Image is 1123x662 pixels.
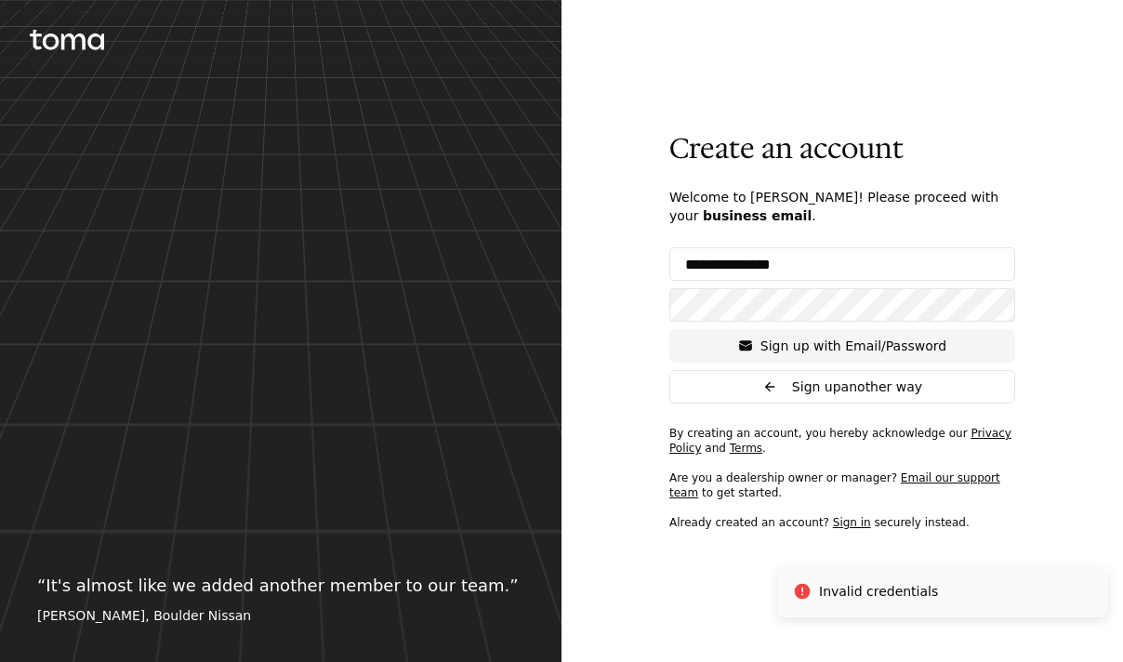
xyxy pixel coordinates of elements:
p: By creating an account, you hereby acknowledge our and . Are you a dealership owner or manager? t... [669,426,1015,530]
button: Sign up with Email/Password [669,329,1015,363]
a: Terms [730,442,762,455]
p: Invalid credentials [819,582,938,602]
span: business email [703,208,812,223]
a: Email our support team [669,471,1000,499]
p: Welcome to [PERSON_NAME]! Please proceed with your . [669,188,1015,225]
p: “ It's almost like we added another member to our team. ” [37,573,524,599]
span: Sign up another way [792,377,922,396]
p: Create an account [669,132,1015,165]
a: Privacy Policy [669,427,1011,455]
a: Sign in [833,516,871,529]
p: Sign up with Email/Password [760,337,946,355]
footer: [PERSON_NAME], Boulder Nissan [37,606,524,625]
button: Sign upanother way [669,370,1015,404]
